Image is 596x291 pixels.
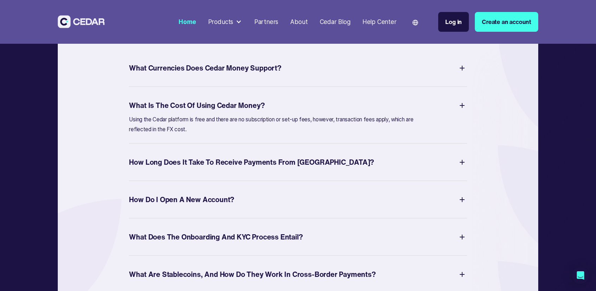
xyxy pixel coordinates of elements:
div: How Long Does It Take to Receive Payments from [GEOGRAPHIC_DATA]? [129,153,467,172]
div: v 4.0.25 [20,11,35,17]
p: Using the Cedar platform is free and there are no subscription or set-up fees, however, transacti... [129,115,434,134]
a: About [287,14,311,30]
div: What are Stablecoins, and how do they work in Cross-border Payments? [129,265,467,284]
a: Create an account [475,12,538,32]
div: What Does the Onboarding and KYC Process Entail? [129,228,467,247]
a: Cedar Blog [317,14,353,30]
div: Domain Overview [27,42,63,46]
div: What Currencies Does Cedar Money Support? [129,61,281,74]
div: How Do I Open a New Account? [129,193,234,206]
a: Log in [438,12,469,32]
div: About [290,17,308,26]
div: Open Intercom Messenger [572,267,589,284]
div: How Do I Open a New Account? [129,190,467,209]
div: Partners [254,17,279,26]
img: website_grey.svg [11,18,17,24]
div: Log in [445,17,462,26]
a: Partners [251,14,281,30]
div: What Does the Onboarding and KYC Process Entail? [129,230,303,243]
img: world icon [412,20,418,25]
img: tab_keywords_by_traffic_grey.svg [70,41,76,47]
div: Products [208,17,234,26]
div: Products [205,14,245,30]
div: Help Center [362,17,397,26]
div: What Currencies Does Cedar Money Support? [129,59,467,78]
div: What Is The Cost of Using Cedar Money? [129,96,467,115]
div: Cedar Blog [320,17,350,26]
div: Domain: [DOMAIN_NAME] [18,18,77,24]
div: What are Stablecoins, and how do they work in Cross-border Payments? [129,268,375,281]
a: Home [176,14,199,30]
div: Home [179,17,196,26]
nav: What Is The Cost of Using Cedar Money? [129,115,468,134]
div: How Long Does It Take to Receive Payments from [GEOGRAPHIC_DATA]? [129,156,374,169]
img: tab_domain_overview_orange.svg [19,41,25,47]
div: Keywords by Traffic [78,42,119,46]
a: Help Center [359,14,399,30]
div: What Is The Cost of Using Cedar Money? [129,99,265,112]
img: logo_orange.svg [11,11,17,17]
